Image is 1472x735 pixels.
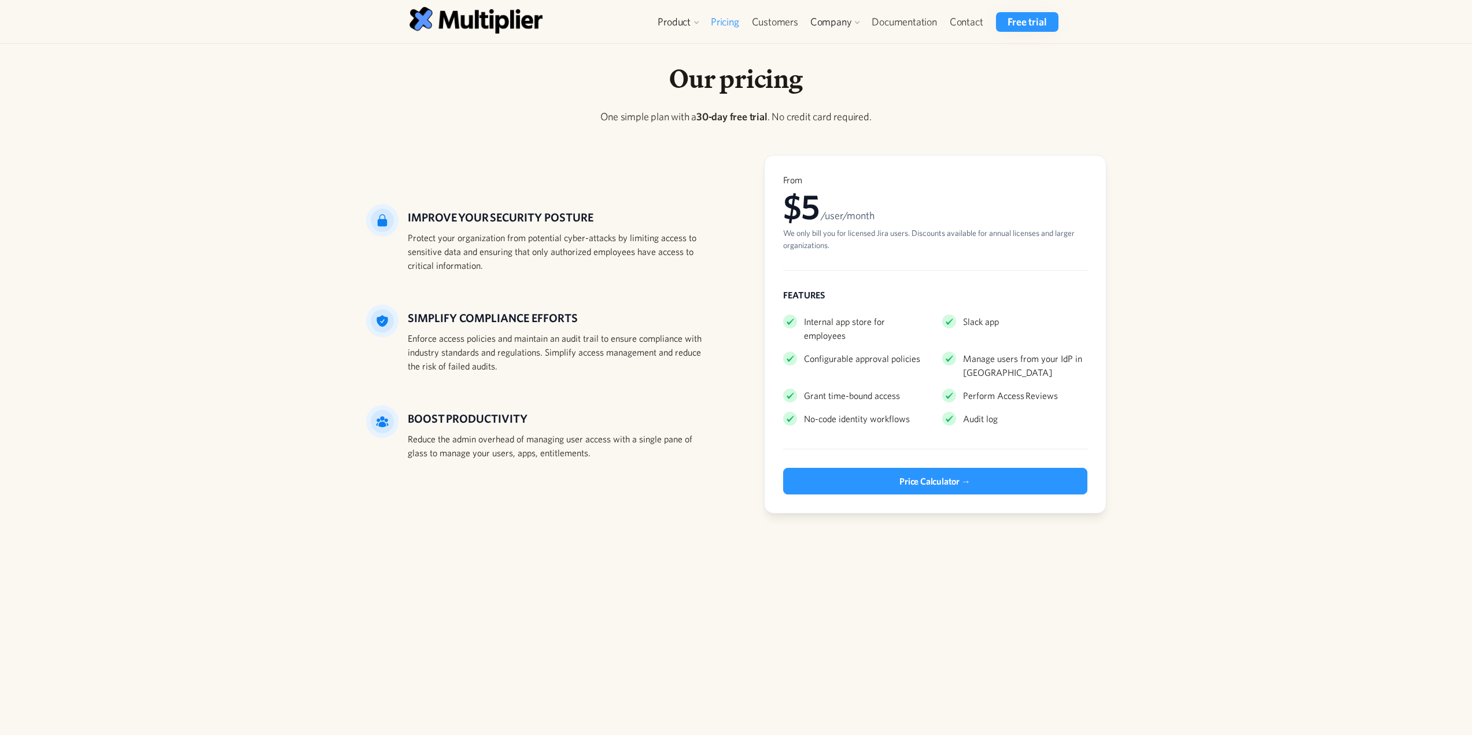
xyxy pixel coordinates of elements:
div: Slack app [963,315,999,328]
h1: Our pricing [366,62,1106,95]
div: We only bill you for licensed Jira users. Discounts available for annual licenses and larger orga... [783,227,1087,252]
strong: 30-day free trial [696,110,768,123]
p: One simple plan with a . No credit card required. [366,109,1106,124]
div: From [783,174,1087,186]
div: Protect your organization from potential cyber-attacks by limiting access to sensitive data and e... [408,231,709,272]
div: Company [805,12,866,32]
div: Enforce access policies and maintain an audit trail to ensure compliance with industry standards ... [408,331,709,373]
div: Reduce the admin overhead of managing user access with a single pane of glass to manage your user... [408,432,709,460]
a: Free trial [996,12,1058,32]
div: Manage users from your IdP in [GEOGRAPHIC_DATA] [963,352,1087,379]
a: Price Calculator → [783,468,1087,494]
div: $5 [783,186,1087,227]
a: Customers [746,12,805,32]
a: Contact [943,12,990,32]
div: Perform Access Reviews [963,389,1058,402]
div: Product [658,15,691,29]
div: Internal app store for employees [804,315,928,342]
h5: IMPROVE YOUR SECURITY POSTURE [408,209,709,226]
div: FEATURES [783,289,1087,301]
span: /user/month [821,209,875,221]
h5: BOOST PRODUCTIVITY [408,410,709,427]
h5: Simplify compliance efforts [408,309,709,327]
a: Documentation [865,12,943,32]
div: Configurable approval policies [804,352,920,365]
div: Price Calculator → [899,474,970,488]
div: No-code identity workflows [804,412,910,426]
div: Product [652,12,704,32]
a: Pricing [704,12,746,32]
div: Company [810,15,852,29]
div: Audit log [963,412,998,426]
p: ‍ [366,134,1106,149]
div: Grant time-bound access [804,389,900,402]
